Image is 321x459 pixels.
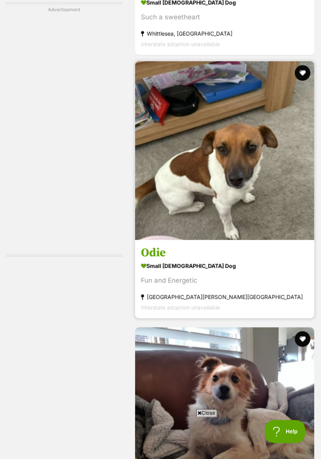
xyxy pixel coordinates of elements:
img: Odie - Jack Russell Terrier Dog [135,61,314,240]
span: Interstate adoption unavailable [141,41,220,48]
iframe: Advertisement [19,420,302,455]
strong: Whittlesea, [GEOGRAPHIC_DATA] [141,29,309,39]
div: Advertisement [6,2,123,257]
iframe: Advertisement [33,16,95,250]
iframe: Help Scout Beacon - Open [265,420,305,443]
button: favourite [295,65,310,81]
strong: [GEOGRAPHIC_DATA][PERSON_NAME][GEOGRAPHIC_DATA] [141,292,309,302]
span: Interstate adoption unavailable [141,304,220,311]
span: Close [196,409,217,417]
button: favourite [295,332,310,347]
strong: small [DEMOGRAPHIC_DATA] Dog [141,260,309,272]
a: Odie small [DEMOGRAPHIC_DATA] Dog Fun and Energetic [GEOGRAPHIC_DATA][PERSON_NAME][GEOGRAPHIC_DAT... [135,240,314,319]
div: Fun and Energetic [141,276,309,286]
h3: Odie [141,246,309,260]
div: Such a sweetheart [141,12,309,23]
